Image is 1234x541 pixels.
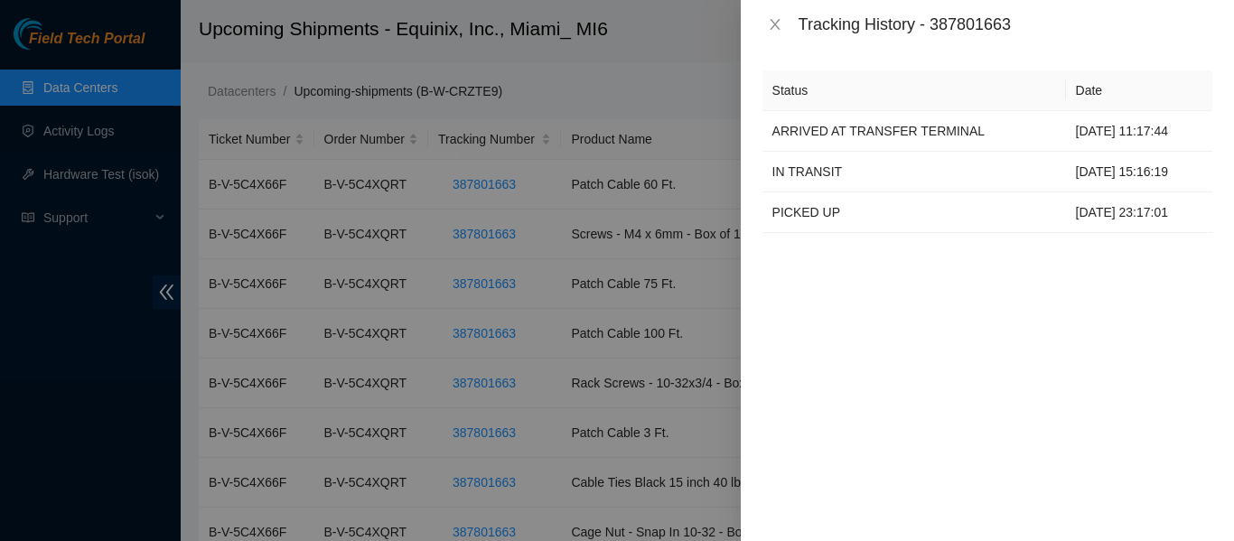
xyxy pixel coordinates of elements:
td: PICKED UP [762,192,1066,233]
td: IN TRANSIT [762,152,1066,192]
th: Date [1066,70,1212,111]
td: [DATE] 15:16:19 [1066,152,1212,192]
td: ARRIVED AT TRANSFER TERMINAL [762,111,1066,152]
button: Close [762,16,788,33]
td: [DATE] 11:17:44 [1066,111,1212,152]
td: [DATE] 23:17:01 [1066,192,1212,233]
div: Tracking History - 387801663 [799,14,1212,34]
span: close [768,17,782,32]
th: Status [762,70,1066,111]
